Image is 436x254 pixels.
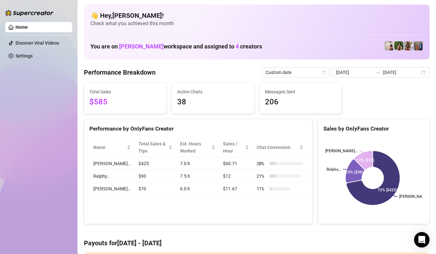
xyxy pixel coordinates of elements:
img: Ralphy [385,41,394,50]
span: Messages Sent [265,88,337,95]
span: 11 % [257,185,267,192]
span: Custom date [266,68,326,77]
td: 7.5 h [176,170,219,183]
a: Home [15,25,28,30]
td: 7.0 h [176,157,219,170]
h4: 👋 Hey, [PERSON_NAME] ! [90,11,423,20]
img: logo-BBDzfeDw.svg [5,10,54,16]
span: Sales / Hour [223,140,244,154]
h4: Payouts for [DATE] - [DATE] [84,238,430,248]
a: Settings [15,53,33,58]
img: Nathaniel [404,41,413,50]
span: Name [93,144,126,151]
th: Total Sales & Tips [135,138,176,157]
h1: You are on workspace and assigned to creators [90,43,262,50]
span: Total Sales & Tips [138,140,167,154]
div: Est. Hours Worked [180,140,210,154]
td: $90 [135,170,176,183]
text: Ralphy… [327,167,341,172]
a: Discover Viral Videos [15,40,59,46]
img: Wayne [414,41,423,50]
span: 4 [236,43,239,50]
span: to [375,70,380,75]
img: Nathaniel [394,41,403,50]
td: [PERSON_NAME]… [89,157,135,170]
span: Total Sales [89,88,161,95]
input: End date [383,69,420,76]
div: Performance by OnlyFans Creator [89,124,307,133]
td: $12 [219,170,253,183]
span: $585 [89,96,161,108]
span: Chat Conversion [257,144,298,151]
td: $70 [135,183,176,195]
span: Active Chats [177,88,249,95]
span: Check what you achieved this month [90,20,423,27]
th: Sales / Hour [219,138,253,157]
span: 21 % [257,173,267,180]
span: 206 [265,96,337,108]
th: Chat Conversion [253,138,307,157]
td: Ralphy… [89,170,135,183]
span: calendar [322,70,326,74]
input: Start date [336,69,373,76]
span: 20 % [257,160,267,167]
span: 38 [177,96,249,108]
span: swap-right [375,70,380,75]
h4: Performance Breakdown [84,68,156,77]
td: $425 [135,157,176,170]
td: 6.0 h [176,183,219,195]
div: Sales by OnlyFans Creator [323,124,424,133]
div: Open Intercom Messenger [414,232,430,248]
th: Name [89,138,135,157]
text: [PERSON_NAME]… [325,149,358,153]
text: [PERSON_NAME]… [400,195,432,199]
td: [PERSON_NAME]… [89,183,135,195]
td: $11.67 [219,183,253,195]
span: [PERSON_NAME] [119,43,164,50]
td: $60.71 [219,157,253,170]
